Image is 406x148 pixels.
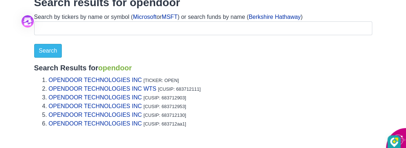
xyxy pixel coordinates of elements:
[34,44,62,58] input: Search
[49,103,142,109] a: OPENDOOR TECHNOLOGIES INC
[49,112,142,118] a: OPENDOOR TECHNOLOGIES INC
[249,14,301,20] a: Berkshire Hathaway
[144,104,186,109] small: [CUSIP: 683712953]
[133,14,157,20] a: Microsoft
[162,14,178,20] a: MSFT
[49,86,157,92] a: OPENDOOR TECHNOLOGIES INC WTS
[144,95,186,100] small: [CUSIP: 683712903]
[34,13,372,21] div: Search by tickers by name or symbol ( or ) or search funds by name ( )
[34,63,372,72] h3: Search Results for
[144,112,186,118] small: [CUSIP: 683712130]
[144,121,186,127] small: [CUSIP: 683712aa1]
[158,86,201,92] small: [CUSIP: 683712111]
[390,137,398,147] img: DzVsEph+IJtmAAAAAElFTkSuQmCC
[49,94,142,100] a: OPENDOOR TECHNOLOGIES INC
[49,77,142,83] a: OPENDOOR TECHNOLOGIES INC
[144,78,179,83] small: [TICKER: OPEN]
[98,64,132,72] span: opendoor
[49,120,142,127] a: OPENDOOR TECHNOLOGIES INC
